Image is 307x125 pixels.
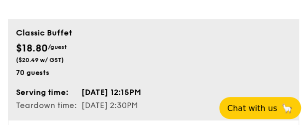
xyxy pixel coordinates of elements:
td: [DATE] 2:30PM [81,99,142,112]
td: Serving time: [16,86,81,99]
span: $18.80 [16,42,48,54]
td: [DATE] 12:15PM [81,86,142,99]
button: Chat with us🦙 [219,97,301,119]
div: Classic Buffet [16,27,291,39]
span: /guest [48,43,67,50]
td: Teardown time: [16,99,81,112]
span: ($20.49 w/ GST) [16,56,64,63]
span: Chat with us [227,103,277,113]
div: 70 guests [16,68,291,78]
span: 🦙 [281,102,293,114]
